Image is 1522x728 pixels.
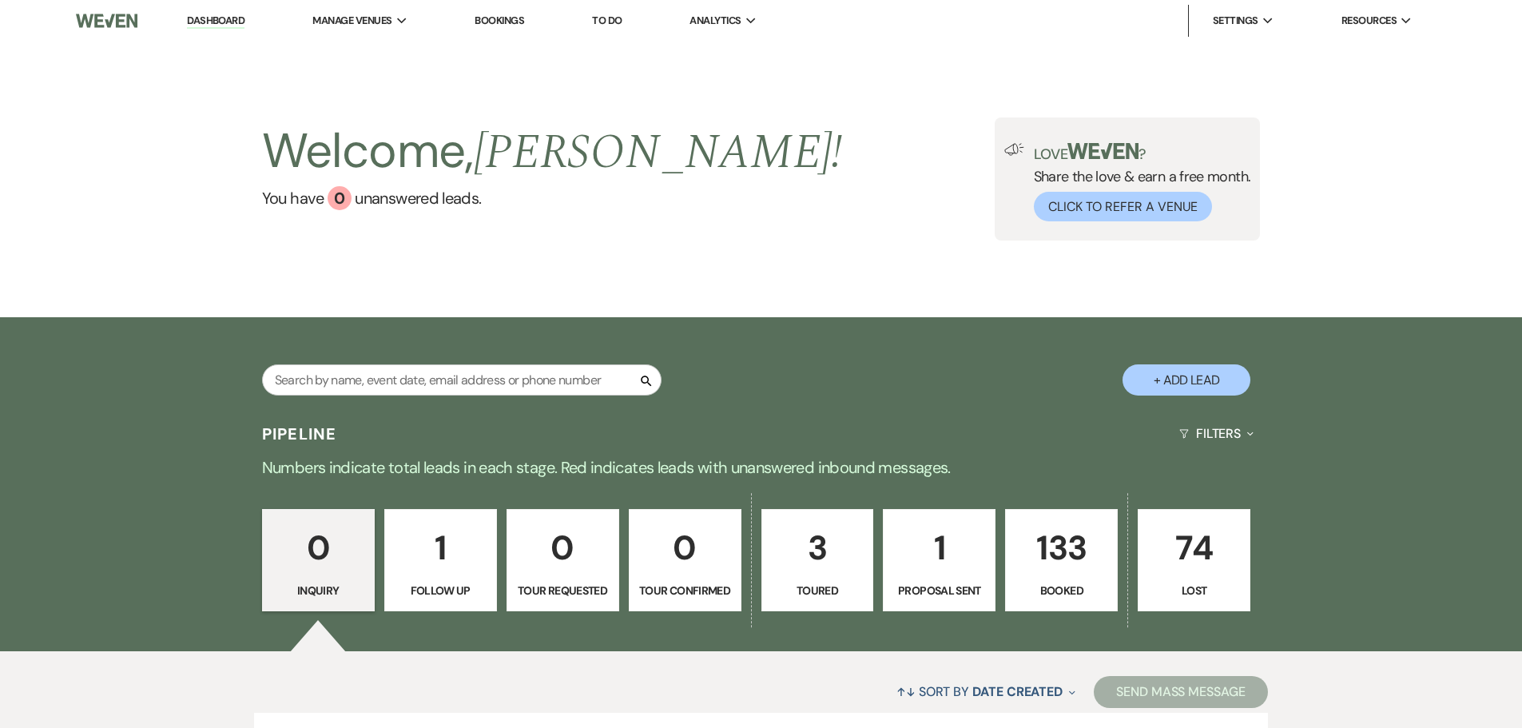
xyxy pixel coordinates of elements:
a: To Do [592,14,622,27]
a: 74Lost [1138,509,1250,611]
p: Follow Up [395,582,487,599]
span: ↑↓ [896,683,916,700]
a: 133Booked [1005,509,1118,611]
div: 0 [328,186,352,210]
a: Dashboard [187,14,244,29]
a: 0Tour Confirmed [629,509,741,611]
p: 1 [395,521,487,575]
button: Filters [1173,412,1260,455]
div: Share the love & earn a free month. [1024,143,1251,221]
p: 0 [272,521,364,575]
p: 3 [772,521,864,575]
p: Love ? [1034,143,1251,161]
p: 0 [517,521,609,575]
p: Proposal Sent [893,582,985,599]
p: 133 [1015,521,1107,575]
span: Settings [1213,13,1258,29]
p: Booked [1015,582,1107,599]
img: loud-speaker-illustration.svg [1004,143,1024,156]
a: Bookings [475,14,524,27]
button: + Add Lead [1123,364,1250,396]
p: 74 [1148,521,1240,575]
span: Analytics [689,13,741,29]
a: 0Tour Requested [507,509,619,611]
p: 1 [893,521,985,575]
a: 1Follow Up [384,509,497,611]
p: Tour Confirmed [639,582,731,599]
p: Tour Requested [517,582,609,599]
span: Date Created [972,683,1063,700]
img: weven-logo-green.svg [1067,143,1139,159]
span: [PERSON_NAME] ! [474,116,843,189]
span: Manage Venues [312,13,391,29]
input: Search by name, event date, email address or phone number [262,364,662,396]
p: Lost [1148,582,1240,599]
h2: Welcome, [262,117,843,186]
button: Click to Refer a Venue [1034,192,1212,221]
button: Send Mass Message [1094,676,1268,708]
a: 1Proposal Sent [883,509,995,611]
p: 0 [639,521,731,575]
button: Sort By Date Created [890,670,1082,713]
a: 0Inquiry [262,509,375,611]
span: Resources [1341,13,1397,29]
a: You have 0 unanswered leads. [262,186,843,210]
p: Inquiry [272,582,364,599]
img: Weven Logo [76,4,137,38]
h3: Pipeline [262,423,337,445]
a: 3Toured [761,509,874,611]
p: Numbers indicate total leads in each stage. Red indicates leads with unanswered inbound messages. [186,455,1337,480]
p: Toured [772,582,864,599]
